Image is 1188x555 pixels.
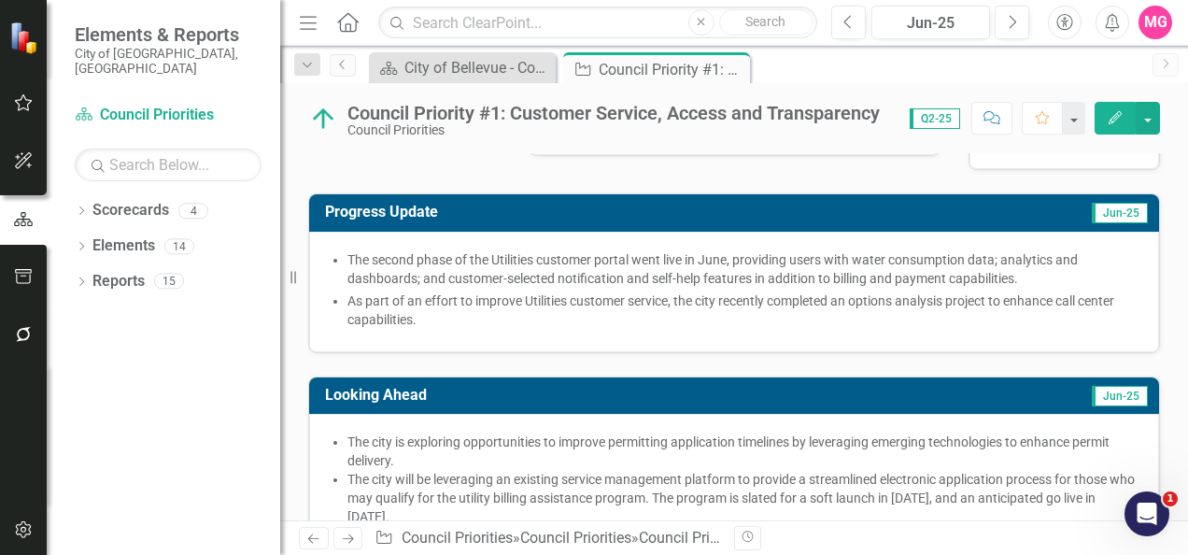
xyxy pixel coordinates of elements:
li: The city is exploring opportunities to improve permitting application timelines by leveraging eme... [347,433,1139,470]
a: Council Priorities [520,529,631,547]
input: Search ClearPoint... [378,7,817,39]
button: MG [1138,6,1172,39]
div: Council Priority #1: Customer Service, Access and Transparency [347,103,880,123]
li: The city will be leveraging an existing service management platform to provide a streamlined elec... [347,470,1139,526]
div: 14 [164,238,194,254]
img: On Track [308,104,338,134]
h3: Looking Ahead [325,387,851,404]
div: Council Priority #1: Customer Service, Access and Transparency [639,529,1058,547]
button: Jun-25 [871,6,990,39]
a: Elements [92,235,155,257]
span: 1 [1163,491,1178,506]
a: Council Priorities [402,529,513,547]
span: Search [745,14,785,29]
span: As part of an effort to improve Utilities customer service, the city recently completed an option... [347,293,1114,327]
iframe: Intercom live chat [1124,491,1169,536]
a: Reports [92,271,145,292]
span: Jun-25 [1092,386,1148,406]
span: Jun-25 [1092,203,1148,223]
span: Elements & Reports [75,23,262,46]
small: City of [GEOGRAPHIC_DATA], [GEOGRAPHIC_DATA] [75,46,262,77]
a: Council Priorities [75,105,262,126]
a: Scorecards [92,200,169,221]
span: The second phase of the Utilities customer portal went live in June, providing users with water c... [347,252,1078,286]
img: ClearPoint Strategy [9,21,42,54]
div: Council Priorities [347,123,880,137]
input: Search Below... [75,149,262,181]
div: City of Bellevue - Council Priorities Reports [404,56,551,79]
span: . [1014,271,1018,286]
h3: Progress Update [325,204,870,221]
div: 15 [154,274,184,290]
div: Jun-25 [878,12,983,35]
div: 4 [178,203,208,219]
div: » » [375,528,720,549]
div: Council Priority #1: Customer Service, Access and Transparency [599,58,745,81]
button: Search [719,9,813,36]
span: Q2-25 [910,108,960,129]
a: City of Bellevue - Council Priorities Reports [374,56,551,79]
